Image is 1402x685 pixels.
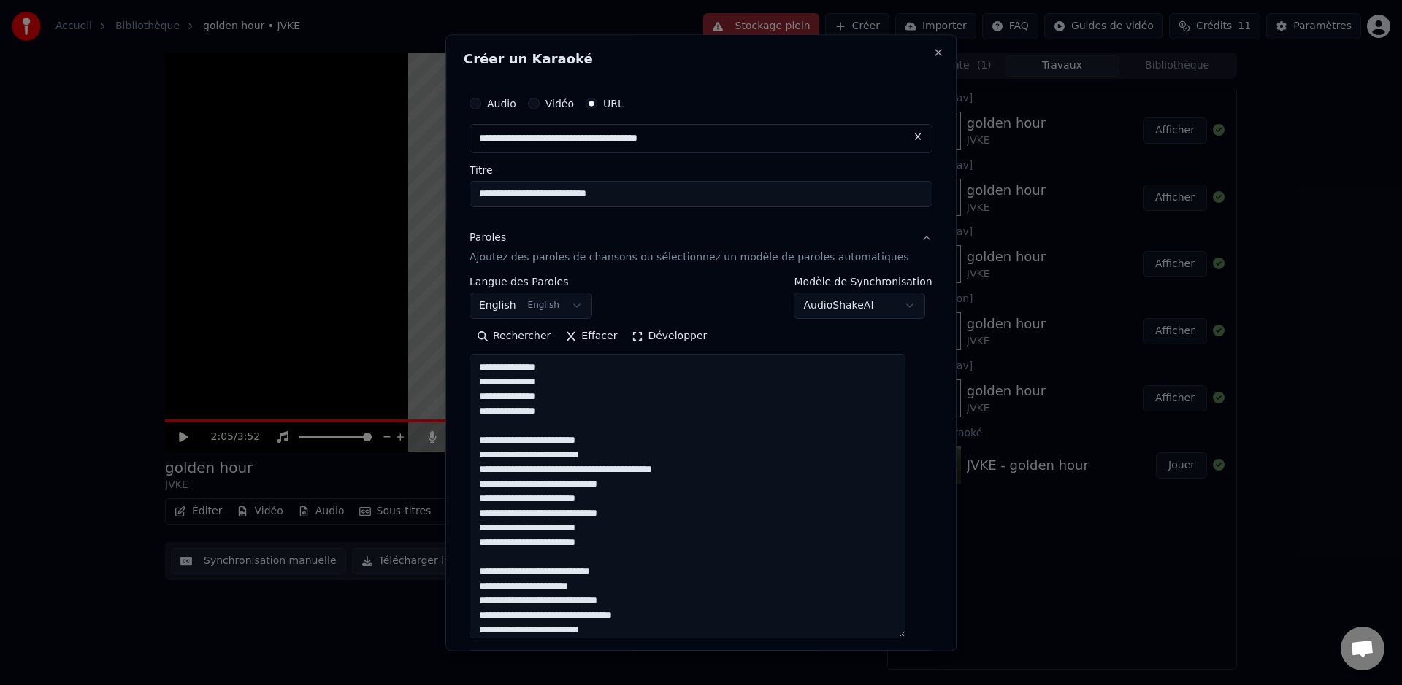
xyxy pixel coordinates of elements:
label: URL [603,98,624,109]
div: Paroles [470,231,506,245]
label: Titre [470,165,932,175]
button: Effacer [558,325,624,349]
label: Vidéo [545,98,574,109]
div: ParolesAjoutez des paroles de chansons ou sélectionnez un modèle de paroles automatiques [470,277,932,651]
button: Développer [625,325,715,349]
h2: Créer un Karaoké [464,53,938,66]
button: ParolesAjoutez des paroles de chansons ou sélectionnez un modèle de paroles automatiques [470,219,932,277]
label: Audio [487,98,516,109]
label: Modèle de Synchronisation [794,277,932,287]
button: Rechercher [470,325,558,349]
label: Langue des Paroles [470,277,592,287]
p: Ajoutez des paroles de chansons ou sélectionnez un modèle de paroles automatiques [470,251,909,266]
